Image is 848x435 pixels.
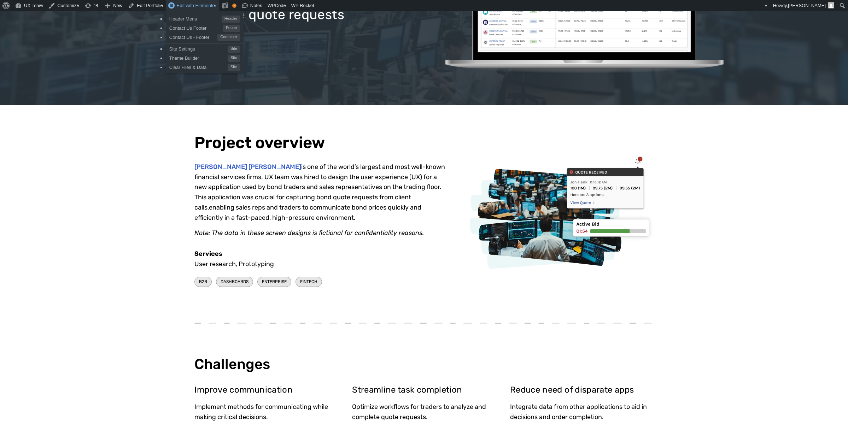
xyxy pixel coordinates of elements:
a: ENTERPRISE [257,274,291,289]
a: DASHBOARDS [216,274,253,289]
p: is one of the world’s largest and most well-known financial services firms. UX team was hired to ... [194,162,447,223]
span: Header [222,16,240,23]
span: Site Settings [169,43,228,53]
span: ENTERPRISE [262,278,287,285]
p: Reduce need of disparate apps [510,383,654,396]
input: Subscribe to UX Team newsletter. [2,99,6,104]
span: enabling sales reps and traders to communicate bond prices quickly and efficiently in a fast-pace... [194,204,421,222]
a: Clear Files & DataSite [166,62,244,71]
p: User research, Prototyping [194,249,447,269]
p: Streamline task completion [352,383,496,396]
a: FINTECH [296,274,322,289]
div: OK [232,4,236,8]
p: Implement methods for communicating while making critical decisions. [194,402,338,422]
span: Contact Us - Footer [169,32,217,41]
em: Note: The data in these screen designs is fictional for confidentiality reasons. [194,229,424,237]
a: [PERSON_NAME] [PERSON_NAME] [194,163,301,171]
span: Theme Builder [169,53,228,62]
a: Header MenuHeader [166,13,244,23]
span: Site [228,55,240,62]
p: Integrate data from other applications to aid in decisions and order completion. [510,402,654,422]
span: DASHBOARDS [221,278,248,285]
span: Last Name [139,0,164,6]
span: [PERSON_NAME] [788,3,826,8]
span: Container [217,34,240,41]
a: Theme BuilderSite [166,53,244,62]
a: B2B [194,274,212,289]
span: Site [228,64,240,71]
a: Contact Us - FooterContainer [166,32,244,41]
span: Site [228,46,240,53]
iframe: Chat Widget [813,401,848,435]
span: Subscribe to UX Team newsletter. [9,98,275,105]
span: Edit with Elementor [177,3,216,8]
a: Contact Us FooterFooter [166,23,244,32]
span: Clear Files & Data [169,62,228,71]
span: Footer [223,25,240,32]
p: Improve communication [194,383,338,396]
span: Contact Us Footer [169,23,223,32]
a: Site SettingsSite [166,43,244,53]
span: Header Menu [169,13,222,23]
p: Optimize workflows for traders to analyze and complete quote requests. [352,402,496,422]
span: B2B [199,278,207,285]
h2: Project overview [194,134,447,152]
span: FINTECH [300,278,317,285]
strong: Services [194,250,222,258]
h2: Challenges [194,356,654,372]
